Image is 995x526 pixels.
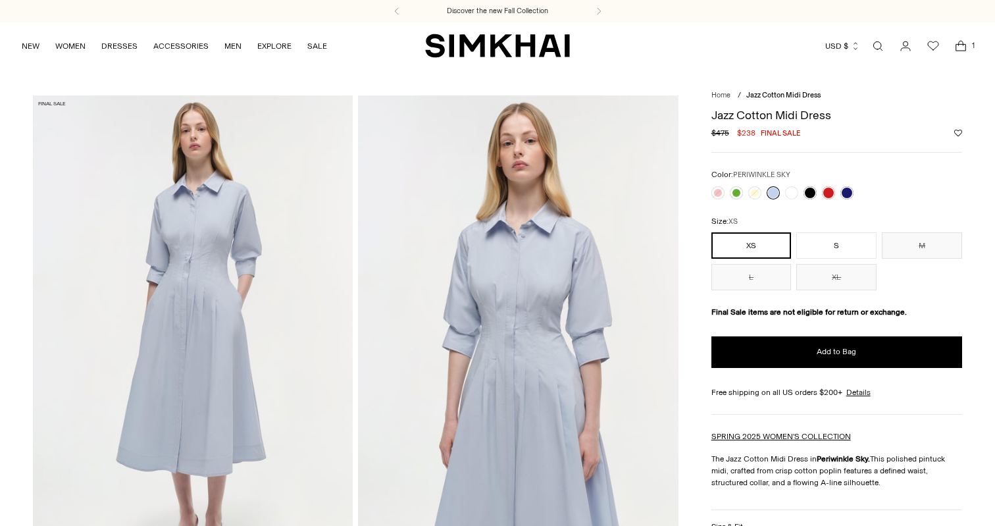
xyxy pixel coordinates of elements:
[22,32,39,61] a: NEW
[954,129,962,137] button: Add to Wishlist
[711,386,962,398] div: Free shipping on all US orders $200+
[865,33,891,59] a: Open search modal
[825,32,860,61] button: USD $
[425,33,570,59] a: SIMKHAI
[101,32,138,61] a: DRESSES
[711,336,962,368] button: Add to Bag
[892,33,919,59] a: Go to the account page
[967,39,979,51] span: 1
[711,215,738,228] label: Size:
[711,453,962,488] p: The Jazz Cotton Midi Dress in This polished pintuck midi, crafted from crisp cotton poplin featur...
[738,90,741,101] div: /
[711,91,730,99] a: Home
[796,232,877,259] button: S
[257,32,292,61] a: EXPLORE
[711,109,962,121] h1: Jazz Cotton Midi Dress
[882,232,962,259] button: M
[920,33,946,59] a: Wishlist
[55,32,86,61] a: WOMEN
[711,264,792,290] button: L
[224,32,242,61] a: MEN
[711,307,907,317] strong: Final Sale items are not eligible for return or exchange.
[817,454,870,463] strong: Periwinkle Sky.
[796,264,877,290] button: XL
[948,33,974,59] a: Open cart modal
[728,217,738,226] span: XS
[737,127,755,139] span: $238
[153,32,209,61] a: ACCESSORIES
[846,386,871,398] a: Details
[447,6,548,16] a: Discover the new Fall Collection
[711,432,851,441] a: SPRING 2025 WOMEN'S COLLECTION
[733,171,790,179] span: PERIWINKLE SKY
[746,91,821,99] span: Jazz Cotton Midi Dress
[711,90,962,101] nav: breadcrumbs
[817,346,856,357] span: Add to Bag
[307,32,327,61] a: SALE
[711,232,792,259] button: XS
[711,169,790,181] label: Color:
[711,127,729,139] s: $475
